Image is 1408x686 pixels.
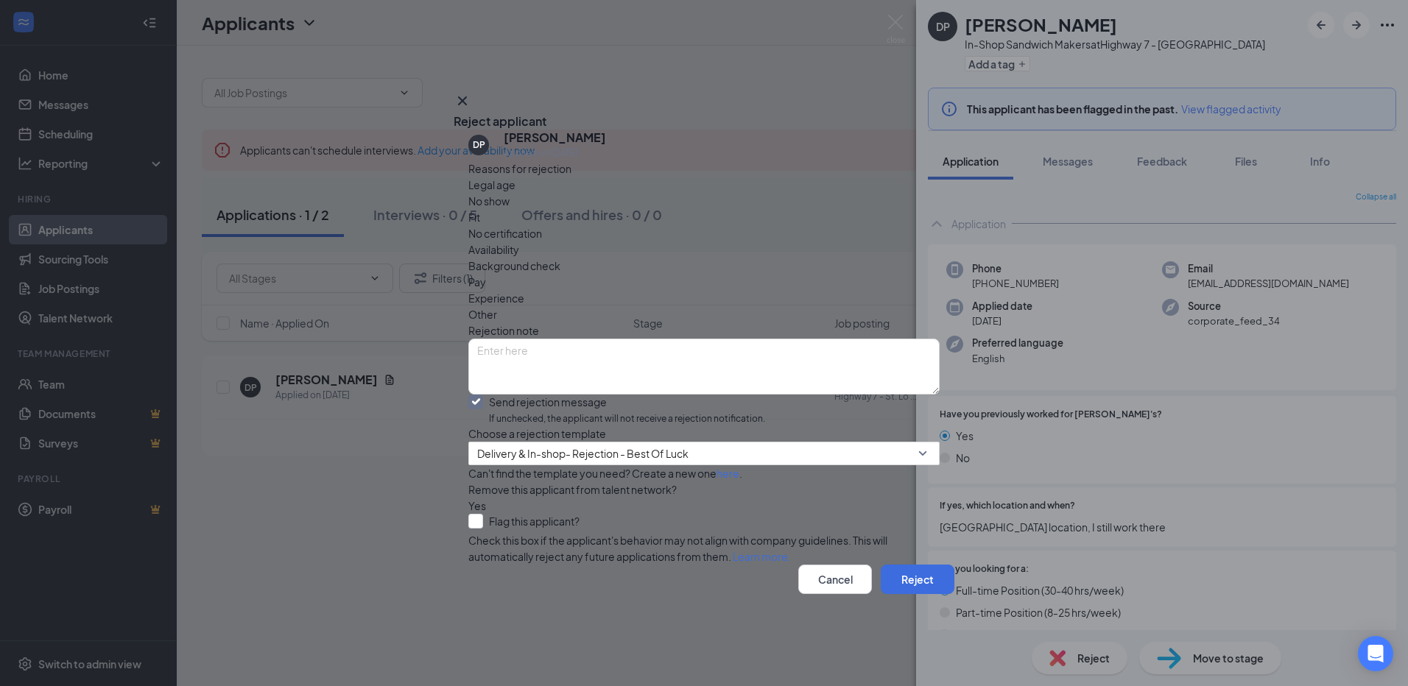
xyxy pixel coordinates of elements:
[468,534,887,563] span: Check this box if the applicant's behavior may not align with company guidelines. This will autom...
[504,146,606,160] div: Applied on [DATE]
[468,274,486,290] span: Pay
[468,427,606,440] span: Choose a rejection template
[468,177,515,193] span: Legal age
[468,324,539,337] span: Rejection note
[798,565,872,594] button: Cancel
[454,113,546,130] h3: Reject applicant
[504,130,606,146] h5: [PERSON_NAME]
[468,467,742,480] span: Can't find the template you need? Create a new one .
[454,92,471,110] button: Close
[468,306,497,322] span: Other
[468,162,571,175] span: Reasons for rejection
[881,565,954,594] button: Reject
[477,442,689,464] span: Delivery & In-shop- Rejection - Best Of Luck
[468,225,542,241] span: No certification
[468,290,524,306] span: Experience
[717,467,739,480] a: here
[1358,636,1393,671] div: Open Intercom Messenger
[468,483,677,496] span: Remove this applicant from talent network?
[468,193,510,209] span: No show
[468,241,519,258] span: Availability
[454,92,471,110] svg: Cross
[733,550,791,563] a: Learn more.
[473,138,485,151] div: DP
[468,258,560,274] span: Background check
[468,209,480,225] span: Fit
[468,498,486,514] span: Yes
